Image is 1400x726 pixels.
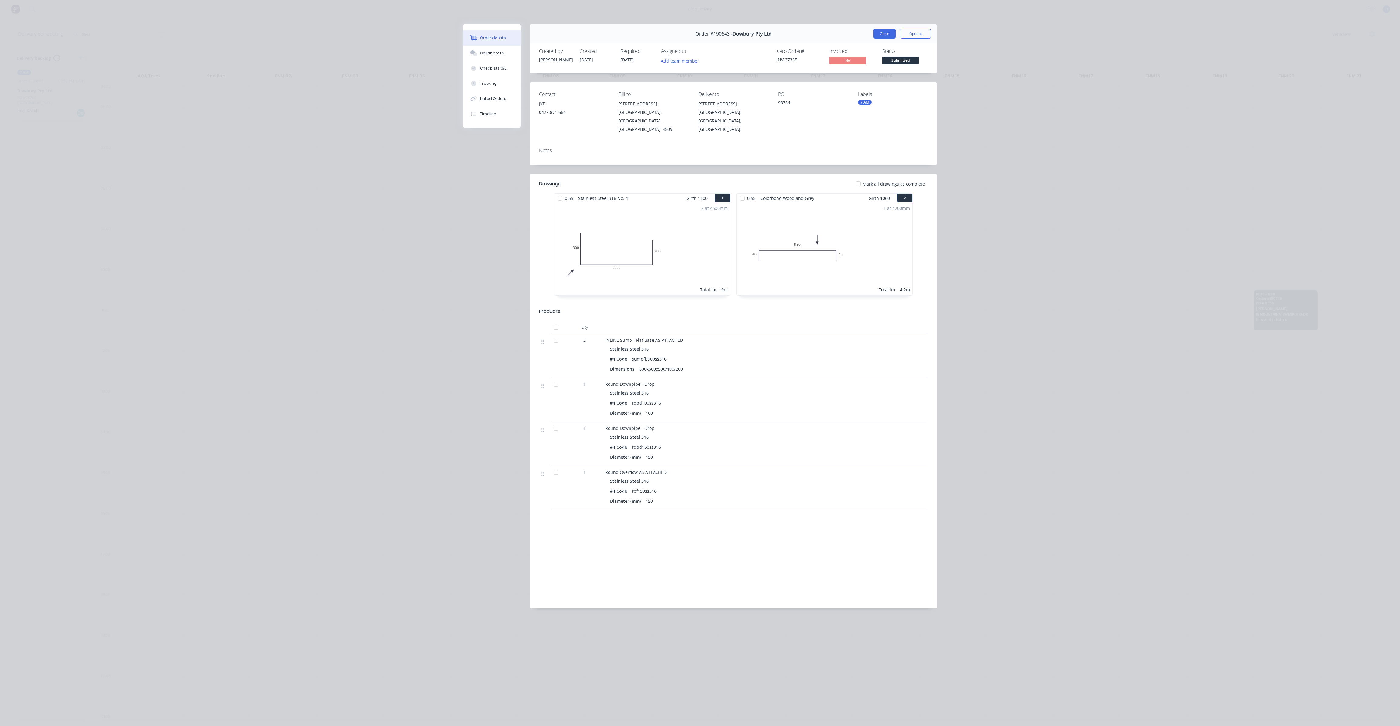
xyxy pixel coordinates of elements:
[661,57,702,65] button: Add team member
[698,108,768,134] div: [GEOGRAPHIC_DATA], [GEOGRAPHIC_DATA], [GEOGRAPHIC_DATA],
[610,344,651,353] div: Stainless Steel 316
[605,381,654,387] span: Round Downpipe - Drop
[882,57,919,64] span: Submitted
[583,337,586,343] span: 2
[882,48,928,54] div: Status
[463,106,521,122] button: Timeline
[539,57,572,63] div: [PERSON_NAME]
[630,487,659,495] div: rof150ss316
[900,286,910,293] div: 4.2m
[715,194,730,202] button: 1
[610,365,637,373] div: Dimensions
[698,100,768,134] div: [STREET_ADDRESS][GEOGRAPHIC_DATA], [GEOGRAPHIC_DATA], [GEOGRAPHIC_DATA],
[637,365,685,373] div: 600x600x500/400/200
[463,61,521,76] button: Checklists 0/0
[858,91,928,97] div: Labels
[580,57,593,63] span: [DATE]
[480,96,506,101] div: Linked Orders
[661,48,722,54] div: Assigned to
[463,46,521,61] button: Collaborate
[698,91,768,97] div: Deliver to
[583,381,586,387] span: 1
[695,31,733,37] span: Order #190643 -
[539,308,560,315] div: Products
[605,337,683,343] span: INLINE Sump - Flat Base AS ATTACHED
[643,497,655,505] div: 150
[583,469,586,475] span: 1
[777,48,822,54] div: Xero Order #
[901,29,931,39] button: Options
[619,100,688,134] div: [STREET_ADDRESS][GEOGRAPHIC_DATA], [GEOGRAPHIC_DATA], [GEOGRAPHIC_DATA], 4509
[882,57,919,66] button: Submitted
[480,111,496,117] div: Timeline
[610,409,643,417] div: Diameter (mm)
[630,354,669,363] div: sumpfb900ss316
[863,181,925,187] span: Mark all drawings as complete
[620,48,654,54] div: Required
[778,91,848,97] div: PO
[610,389,651,397] div: Stainless Steel 316
[610,497,643,505] div: Diameter (mm)
[480,35,506,41] div: Order details
[778,100,848,108] div: 98784
[758,194,817,203] span: Colorbond Woodland Grey
[539,100,609,119] div: JYE0477 871 664
[619,100,688,108] div: [STREET_ADDRESS]
[619,108,688,134] div: [GEOGRAPHIC_DATA], [GEOGRAPHIC_DATA], [GEOGRAPHIC_DATA], 4509
[658,57,702,65] button: Add team member
[463,91,521,106] button: Linked Orders
[630,399,663,407] div: rdpd100ss316
[539,148,928,153] div: Notes
[610,433,651,441] div: Stainless Steel 316
[630,443,663,451] div: rdpd150ss316
[463,76,521,91] button: Tracking
[539,180,561,187] div: Drawings
[554,203,730,295] div: 03006002002 at 4500mmTotal lm9m
[576,194,630,203] span: Stainless Steel 316 No. 4
[562,194,576,203] span: 0.55
[686,194,708,203] span: Girth 1100
[610,477,651,485] div: Stainless Steel 316
[463,30,521,46] button: Order details
[745,194,758,203] span: 0.55
[701,205,728,211] div: 2 at 4500mm
[539,108,609,117] div: 0477 871 664
[643,409,655,417] div: 100
[829,48,875,54] div: Invoiced
[884,205,910,211] div: 1 at 4200mm
[897,194,912,202] button: 2
[777,57,822,63] div: INV-37365
[480,81,497,86] div: Tracking
[605,469,667,475] span: Round Overflow AS ATTACHED
[620,57,634,63] span: [DATE]
[539,100,609,108] div: JYE
[610,399,630,407] div: #4 Code
[480,66,507,71] div: Checklists 0/0
[610,354,630,363] div: #4 Code
[610,443,630,451] div: #4 Code
[733,31,772,37] span: Dowbury Pty Ltd
[480,50,504,56] div: Collaborate
[829,57,866,64] span: No
[583,425,586,431] span: 1
[700,286,716,293] div: Total lm
[539,48,572,54] div: Created by
[858,100,872,105] div: 7 AM
[539,91,609,97] div: Contact
[698,100,768,108] div: [STREET_ADDRESS]
[619,91,688,97] div: Bill to
[580,48,613,54] div: Created
[566,321,603,333] div: Qty
[879,286,895,293] div: Total lm
[869,194,890,203] span: Girth 1060
[737,203,912,295] div: 040980401 at 4200mmTotal lm4.2m
[610,487,630,495] div: #4 Code
[721,286,728,293] div: 9m
[605,425,654,431] span: Round Downpipe - Drop
[610,453,643,461] div: Diameter (mm)
[873,29,896,39] button: Close
[643,453,655,461] div: 150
